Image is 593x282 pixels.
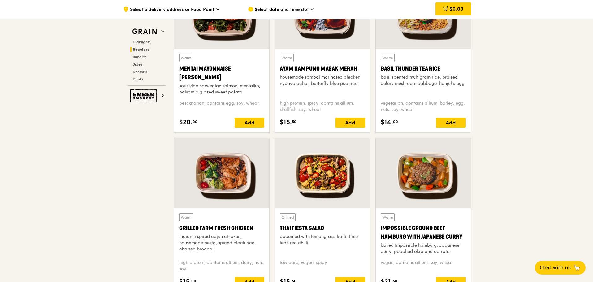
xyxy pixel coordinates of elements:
img: Grain web logo [130,26,159,37]
div: vegan, contains allium, soy, wheat [381,260,466,272]
div: vegetarian, contains allium, barley, egg, nuts, soy, wheat [381,100,466,113]
div: basil scented multigrain rice, braised celery mushroom cabbage, hanjuku egg [381,74,466,87]
div: Mentai Mayonnaise [PERSON_NAME] [179,64,264,82]
div: Chilled [280,213,296,221]
span: Select a delivery address or Food Point [130,7,214,13]
div: Add [436,118,466,128]
div: high protein, contains allium, dairy, nuts, soy [179,260,264,272]
div: Grilled Farm Fresh Chicken [179,224,264,232]
div: Add [335,118,365,128]
div: indian inspired cajun chicken, housemade pesto, spiced black rice, charred broccoli [179,234,264,252]
button: Chat with us🦙 [535,261,586,275]
div: high protein, spicy, contains allium, shellfish, soy, wheat [280,100,365,113]
div: Ayam Kampung Masak Merah [280,64,365,73]
div: Warm [381,54,395,62]
span: Select date and time slot [255,7,309,13]
span: Chat with us [540,264,571,271]
div: housemade sambal marinated chicken, nyonya achar, butterfly blue pea rice [280,74,365,87]
div: sous vide norwegian salmon, mentaiko, balsamic glazed sweet potato [179,83,264,95]
span: $20. [179,118,193,127]
div: Warm [280,54,294,62]
span: Highlights [133,40,150,44]
div: Thai Fiesta Salad [280,224,365,232]
span: $15. [280,118,292,127]
div: low carb, vegan, spicy [280,260,365,272]
div: pescatarian, contains egg, soy, wheat [179,100,264,113]
img: Ember Smokery web logo [130,89,159,102]
span: 🦙 [573,264,581,271]
div: Warm [179,213,193,221]
span: 00 [393,119,398,124]
div: accented with lemongrass, kaffir lime leaf, red chilli [280,234,365,246]
span: 50 [292,119,296,124]
span: Sides [133,62,142,67]
div: Warm [179,54,193,62]
div: Add [235,118,264,128]
div: Impossible Ground Beef Hamburg with Japanese Curry [381,224,466,241]
div: Basil Thunder Tea Rice [381,64,466,73]
span: Desserts [133,70,147,74]
div: baked Impossible hamburg, Japanese curry, poached okra and carrots [381,242,466,255]
span: $0.00 [449,6,463,12]
span: Bundles [133,55,146,59]
span: Drinks [133,77,143,81]
span: $14. [381,118,393,127]
span: 00 [193,119,197,124]
div: Warm [381,213,395,221]
span: Regulars [133,47,149,52]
